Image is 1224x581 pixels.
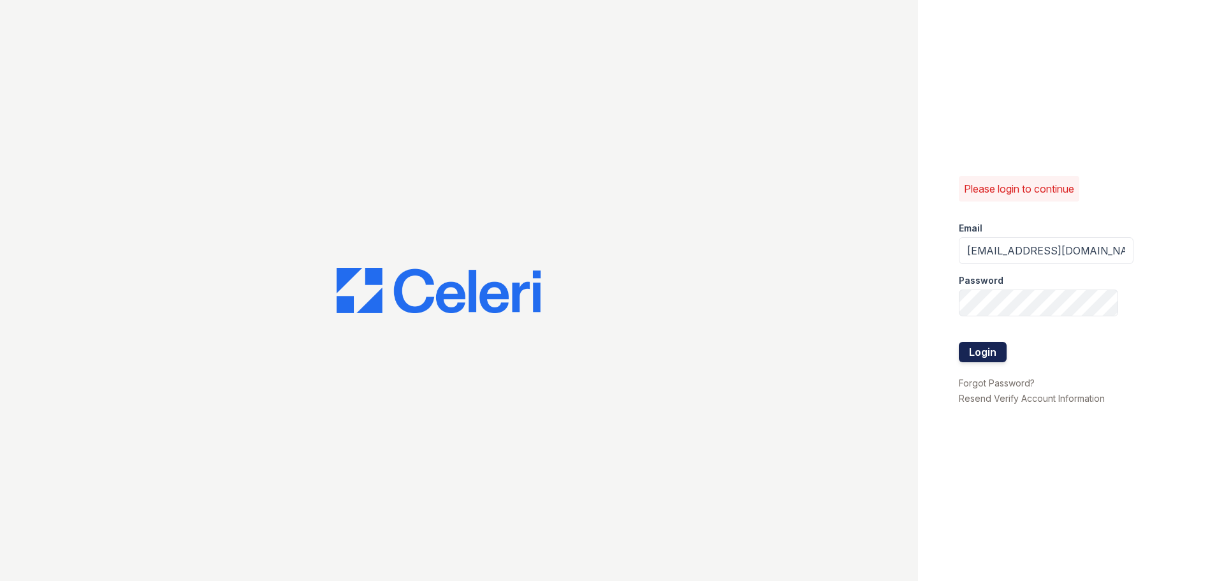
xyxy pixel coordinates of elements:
img: CE_Logo_Blue-a8612792a0a2168367f1c8372b55b34899dd931a85d93a1a3d3e32e68fde9ad4.png [337,268,541,314]
a: Resend Verify Account Information [959,393,1105,404]
label: Email [959,222,982,235]
button: Login [959,342,1007,362]
p: Please login to continue [964,181,1074,196]
label: Password [959,274,1003,287]
a: Forgot Password? [959,378,1035,388]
